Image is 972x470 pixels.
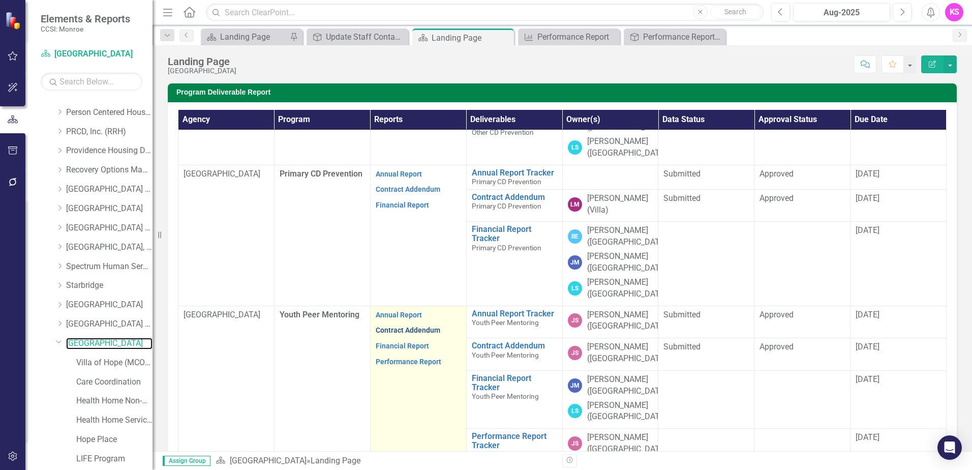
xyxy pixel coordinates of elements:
div: Landing Page [168,56,236,67]
td: Double-Click to Edit [562,306,658,338]
a: Villa of Hope (MCOMH Internal) [76,357,153,369]
a: [GEOGRAPHIC_DATA], Inc. [66,242,153,253]
td: Double-Click to Edit [562,338,658,371]
div: [PERSON_NAME] ([GEOGRAPHIC_DATA]) [587,341,670,365]
td: Double-Click to Edit [850,338,947,371]
td: Double-Click to Edit Right Click for Context Menu [466,107,562,165]
td: Double-Click to Edit [658,429,754,462]
td: Double-Click to Edit [658,338,754,371]
span: Primary CD Prevention [280,169,362,179]
td: Double-Click to Edit [658,222,754,306]
span: Assign Group [163,456,210,466]
td: Double-Click to Edit [850,222,947,306]
div: » [216,455,555,467]
div: JM [568,255,582,270]
div: [PERSON_NAME] ([GEOGRAPHIC_DATA]) [587,251,670,274]
div: LM [568,197,582,212]
a: Annual Report Tracker [472,309,557,318]
div: [PERSON_NAME] ([GEOGRAPHIC_DATA]) [587,225,670,248]
img: ClearPoint Strategy [4,11,23,30]
button: Aug-2025 [793,3,890,21]
div: Aug-2025 [797,7,887,19]
td: Double-Click to Edit Right Click for Context Menu [466,429,562,462]
a: PRCD, Inc. (RRH) [66,126,153,138]
span: Elements & Reports [41,13,130,25]
a: Care Coordination [76,376,153,388]
td: Double-Click to Edit [178,306,275,462]
td: Double-Click to Edit Right Click for Context Menu [466,370,562,428]
td: Double-Click to Edit [754,165,850,189]
a: LIFE Program [76,453,153,465]
a: Contract Addendum [376,185,440,193]
div: JS [568,313,582,328]
span: Other CD Prevention [472,128,534,136]
span: [DATE] [856,225,879,235]
span: Approved [760,193,794,203]
span: [DATE] [856,193,879,203]
a: Health Home Service Dollars [76,415,153,426]
div: [GEOGRAPHIC_DATA] [168,67,236,75]
a: Financial Report [376,342,429,350]
span: Youth Peer Mentoring [472,450,539,458]
td: Double-Click to Edit [658,189,754,222]
button: Search [710,5,761,19]
span: Youth Peer Mentoring [472,351,539,359]
small: CCSI: Monroe [41,25,130,33]
td: Double-Click to Edit [562,165,658,189]
td: Double-Click to Edit Right Click for Context Menu [466,222,562,306]
td: Double-Click to Edit [754,338,850,371]
a: Health Home Non-Medicaid Care Management [76,395,153,407]
span: Youth Peer Mentoring [472,392,539,400]
div: [PERSON_NAME] ([GEOGRAPHIC_DATA]) [587,400,670,423]
span: Approved [760,310,794,319]
td: Double-Click to Edit [850,370,947,428]
td: Double-Click to Edit [178,107,275,165]
td: Double-Click to Edit [850,107,947,165]
a: [GEOGRAPHIC_DATA] [66,203,153,215]
span: Submitted [663,169,701,179]
td: Double-Click to Edit Right Click for Context Menu [466,338,562,371]
td: Double-Click to Edit [562,189,658,222]
a: Performance Report Tracker [626,31,723,43]
button: KS [945,3,963,21]
div: Landing Page [220,31,287,43]
td: Double-Click to Edit [370,107,466,165]
td: Double-Click to Edit [562,222,658,306]
td: Double-Click to Edit [754,107,850,165]
a: Annual Report [376,311,422,319]
span: Submitted [663,342,701,351]
td: Double-Click to Edit [562,370,658,428]
div: Landing Page [432,32,511,44]
input: Search Below... [41,73,142,91]
a: Landing Page [203,31,287,43]
a: Financial Report [376,201,429,209]
a: [GEOGRAPHIC_DATA] [41,48,142,60]
span: Primary CD Prevention [472,244,541,252]
span: Search [724,8,746,16]
td: Double-Click to Edit [658,306,754,338]
td: Double-Click to Edit [754,370,850,428]
td: Double-Click to Edit [658,370,754,428]
div: RE [568,229,582,244]
span: Youth Peer Mentoring [472,318,539,327]
div: [PERSON_NAME] (Villa) [587,193,653,216]
a: Contract Addendum [472,341,557,350]
span: [DATE] [856,374,879,384]
div: [PERSON_NAME] ([GEOGRAPHIC_DATA]) [587,432,670,455]
a: [GEOGRAPHIC_DATA] (RRH) [66,222,153,234]
td: Double-Click to Edit [754,429,850,462]
a: [GEOGRAPHIC_DATA] [230,456,307,465]
span: Submitted [663,193,701,203]
td: Double-Click to Edit [850,189,947,222]
div: Performance Report [537,31,617,43]
td: Double-Click to Edit [754,189,850,222]
span: Primary CD Prevention [472,178,541,186]
td: Double-Click to Edit [178,165,275,306]
a: [GEOGRAPHIC_DATA] (RRH) [66,318,153,330]
span: Submitted [663,310,701,319]
a: Starbridge [66,280,153,291]
a: Recovery Options Made Easy [66,164,153,176]
span: Youth Peer Mentoring [280,310,359,319]
td: Double-Click to Edit [562,107,658,165]
div: [PERSON_NAME] ([GEOGRAPHIC_DATA]) [587,136,670,159]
